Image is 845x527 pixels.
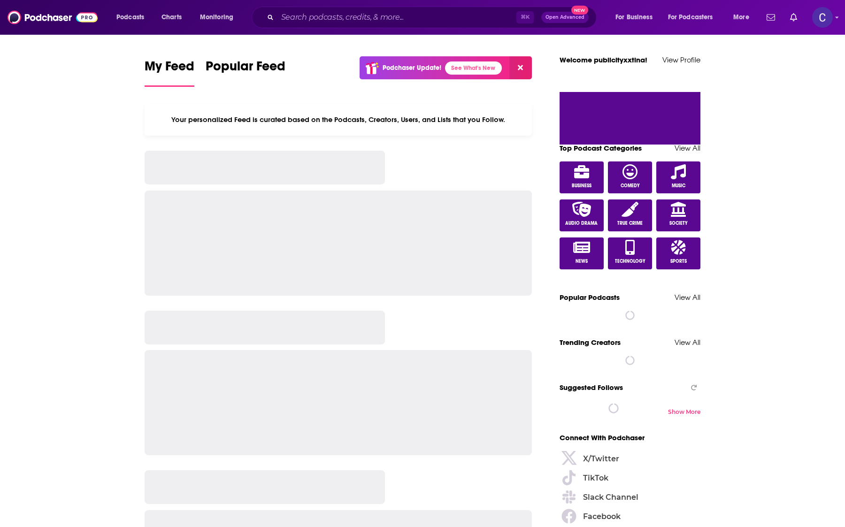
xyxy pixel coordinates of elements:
[445,61,502,75] a: See What's New
[786,9,801,25] a: Show notifications dropdown
[560,293,620,302] a: Popular Podcasts
[545,15,584,20] span: Open Advanced
[662,55,700,64] a: View Profile
[675,293,700,302] a: View All
[576,259,588,264] span: News
[608,161,652,193] a: Comedy
[656,237,700,269] a: Sports
[675,338,700,347] a: View All
[193,10,246,25] button: open menu
[662,10,727,25] button: open menu
[560,199,604,231] a: Audio Drama
[560,383,623,392] span: Suggested Follows
[670,259,687,264] span: Sports
[656,161,700,193] a: Music
[615,259,645,264] span: Technology
[727,10,761,25] button: open menu
[8,8,98,26] img: Podchaser - Follow, Share and Rate Podcasts
[145,58,194,80] span: My Feed
[560,237,604,269] a: News
[672,183,685,189] span: Music
[583,455,619,463] span: X/Twitter
[116,11,144,24] span: Podcasts
[668,11,713,24] span: For Podcasters
[560,144,642,153] a: Top Podcast Categories
[277,10,516,25] input: Search podcasts, credits, & more...
[516,11,534,23] span: ⌘ K
[617,221,643,226] span: True Crime
[206,58,285,87] a: Popular Feed
[560,433,645,442] span: Connect With Podchaser
[261,7,606,28] div: Search podcasts, credits, & more...
[206,58,285,80] span: Popular Feed
[812,7,833,28] button: Show profile menu
[560,509,700,524] a: Facebook
[560,451,700,466] a: X/Twitter
[572,183,591,189] span: Business
[668,408,700,415] div: Show More
[812,7,833,28] img: User Profile
[609,10,664,25] button: open menu
[560,489,700,505] a: Slack Channel
[560,338,621,347] a: Trending Creators
[733,11,749,24] span: More
[583,513,621,520] span: Facebook
[608,237,652,269] a: Technology
[145,104,532,136] div: Your personalized Feed is curated based on the Podcasts, Creators, Users, and Lists that you Follow.
[145,58,194,87] a: My Feed
[161,11,182,24] span: Charts
[583,474,608,482] span: TikTok
[621,183,640,189] span: Comedy
[763,9,779,25] a: Show notifications dropdown
[656,199,700,231] a: Society
[155,10,187,25] a: Charts
[583,494,638,501] span: Slack Channel
[571,6,588,15] span: New
[565,221,598,226] span: Audio Drama
[383,64,441,72] p: Podchaser Update!
[200,11,233,24] span: Monitoring
[669,221,688,226] span: Society
[615,11,653,24] span: For Business
[675,144,700,153] a: View All
[608,199,652,231] a: True Crime
[560,161,604,193] a: Business
[812,7,833,28] span: Logged in as publicityxxtina
[110,10,156,25] button: open menu
[541,12,589,23] button: Open AdvancedNew
[560,55,647,64] a: Welcome publicityxxtina!
[560,470,700,486] a: TikTok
